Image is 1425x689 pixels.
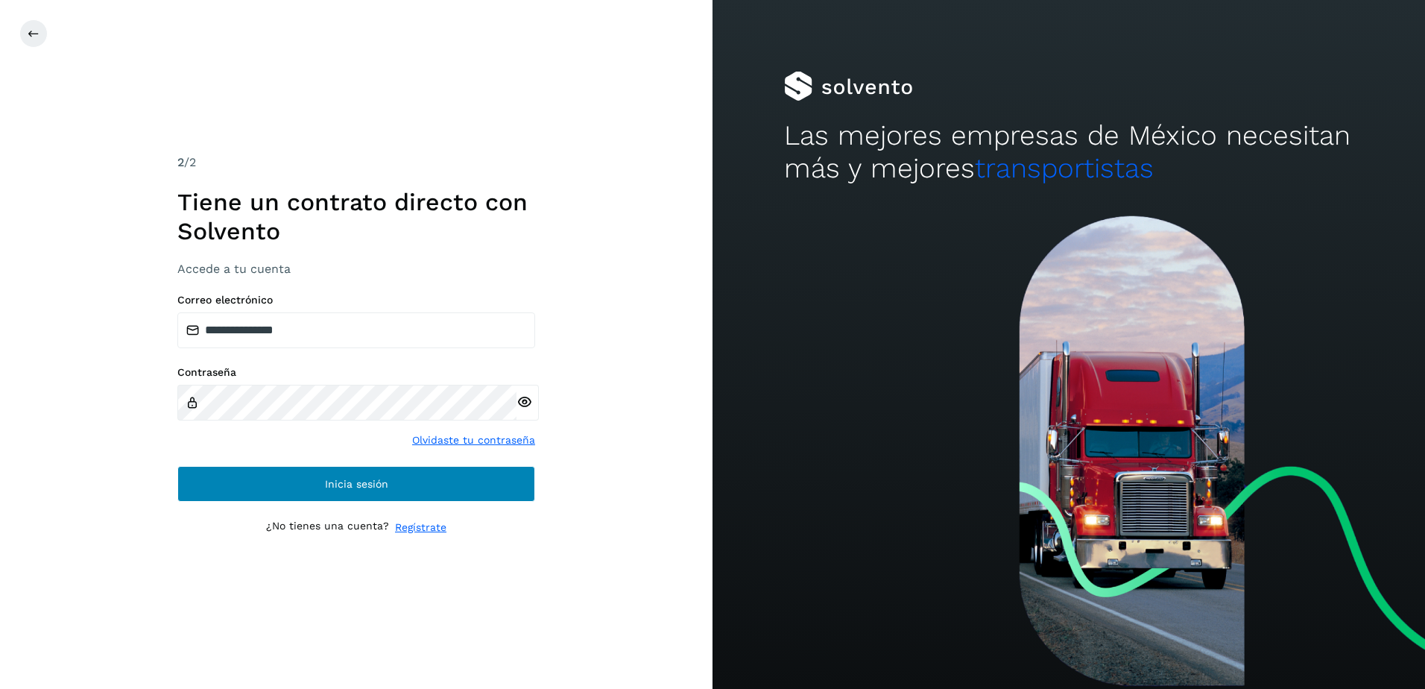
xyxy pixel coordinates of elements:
span: transportistas [975,152,1154,184]
label: Contraseña [177,366,535,379]
span: Inicia sesión [325,479,388,489]
h3: Accede a tu cuenta [177,262,535,276]
a: Regístrate [395,520,446,535]
h1: Tiene un contrato directo con Solvento [177,188,535,245]
button: Inicia sesión [177,466,535,502]
label: Correo electrónico [177,294,535,306]
a: Olvidaste tu contraseña [412,432,535,448]
div: /2 [177,154,535,172]
span: 2 [177,155,184,169]
p: ¿No tienes una cuenta? [266,520,389,535]
h2: Las mejores empresas de México necesitan más y mejores [784,119,1354,186]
